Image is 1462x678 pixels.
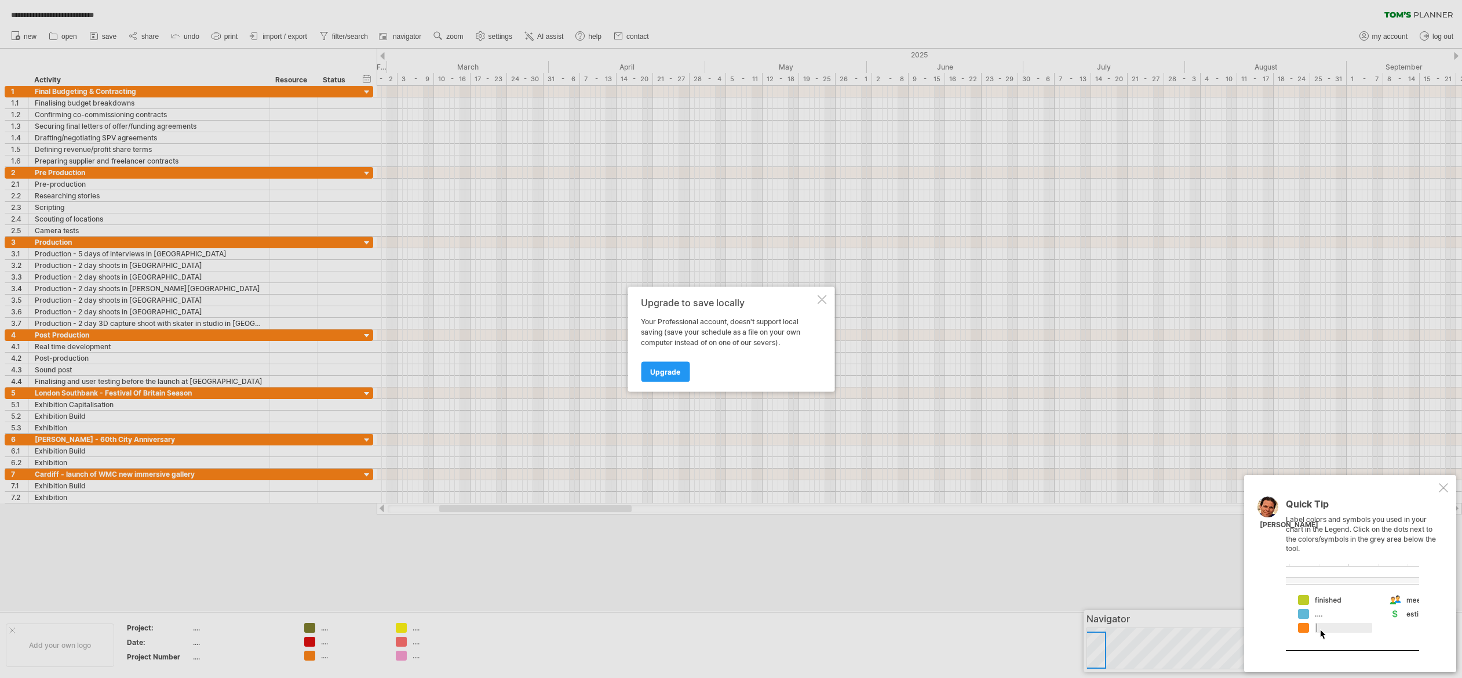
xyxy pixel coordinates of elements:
[650,367,680,376] span: Upgrade
[1260,520,1318,530] div: [PERSON_NAME]
[641,361,690,382] a: Upgrade
[1286,499,1437,515] div: Quick Tip
[1286,499,1437,651] div: Label colors and symbols you used in your chart in the Legend. Click on the dots next to the colo...
[641,316,815,347] div: Your Professional account, doesn't support local saving (save your schedule as a file on your own...
[641,297,815,307] div: Upgrade to save locally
